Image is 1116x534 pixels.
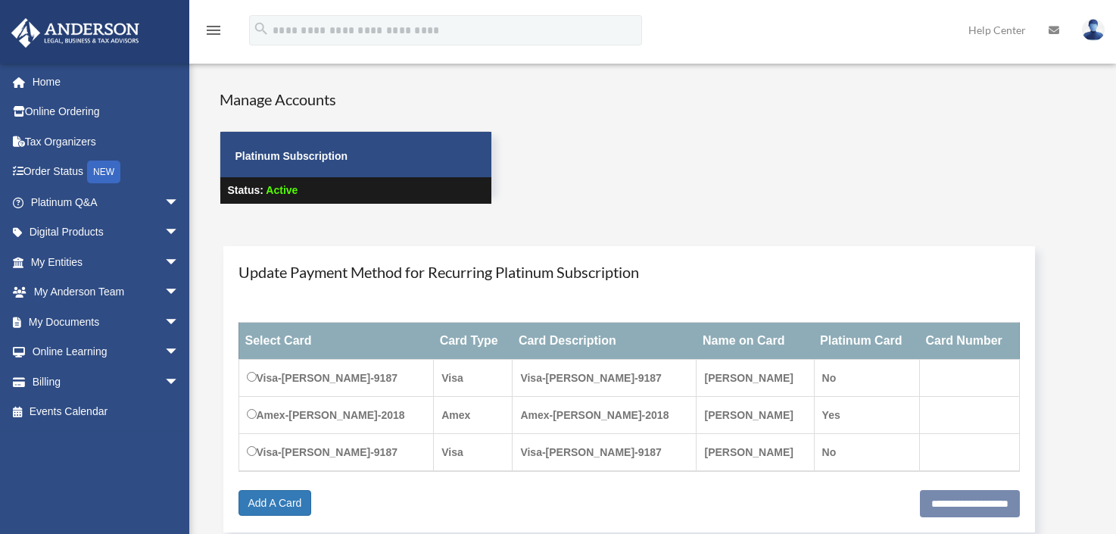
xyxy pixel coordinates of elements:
td: Amex [434,397,513,434]
span: arrow_drop_down [164,337,195,368]
td: Visa-[PERSON_NAME]-9187 [513,434,697,472]
a: My Entitiesarrow_drop_down [11,247,202,277]
a: My Documentsarrow_drop_down [11,307,202,337]
th: Select Card [238,323,434,360]
strong: Platinum Subscription [235,150,348,162]
th: Card Number [919,323,1019,360]
span: arrow_drop_down [164,307,195,338]
span: arrow_drop_down [164,217,195,248]
td: Visa [434,434,513,472]
td: [PERSON_NAME] [697,434,814,472]
td: No [814,434,919,472]
i: menu [204,21,223,39]
a: Events Calendar [11,397,202,427]
a: Billingarrow_drop_down [11,367,202,397]
img: Anderson Advisors Platinum Portal [7,18,144,48]
a: My Anderson Teamarrow_drop_down [11,277,202,308]
td: [PERSON_NAME] [697,397,814,434]
div: NEW [87,161,120,183]
a: Online Learningarrow_drop_down [11,337,202,367]
i: search [253,20,270,37]
a: Online Ordering [11,97,202,127]
a: Order StatusNEW [11,157,202,188]
td: No [814,360,919,397]
span: arrow_drop_down [164,247,195,278]
span: arrow_drop_down [164,187,195,218]
a: Home [11,67,202,97]
td: Yes [814,397,919,434]
a: menu [204,27,223,39]
h4: Update Payment Method for Recurring Platinum Subscription [238,261,1021,283]
th: Card Description [513,323,697,360]
span: arrow_drop_down [164,277,195,308]
span: arrow_drop_down [164,367,195,398]
th: Card Type [434,323,513,360]
a: Platinum Q&Aarrow_drop_down [11,187,202,217]
a: Tax Organizers [11,126,202,157]
td: Visa-[PERSON_NAME]-9187 [238,434,434,472]
a: Digital Productsarrow_drop_down [11,217,202,248]
td: Visa-[PERSON_NAME]-9187 [238,360,434,397]
td: Amex-[PERSON_NAME]-2018 [238,397,434,434]
td: Amex-[PERSON_NAME]-2018 [513,397,697,434]
td: [PERSON_NAME] [697,360,814,397]
span: Active [266,184,298,196]
h4: Manage Accounts [220,89,492,110]
th: Name on Card [697,323,814,360]
td: Visa-[PERSON_NAME]-9187 [513,360,697,397]
th: Platinum Card [814,323,919,360]
a: Add A Card [238,490,312,516]
strong: Status: [228,184,263,196]
td: Visa [434,360,513,397]
img: User Pic [1082,19,1105,41]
